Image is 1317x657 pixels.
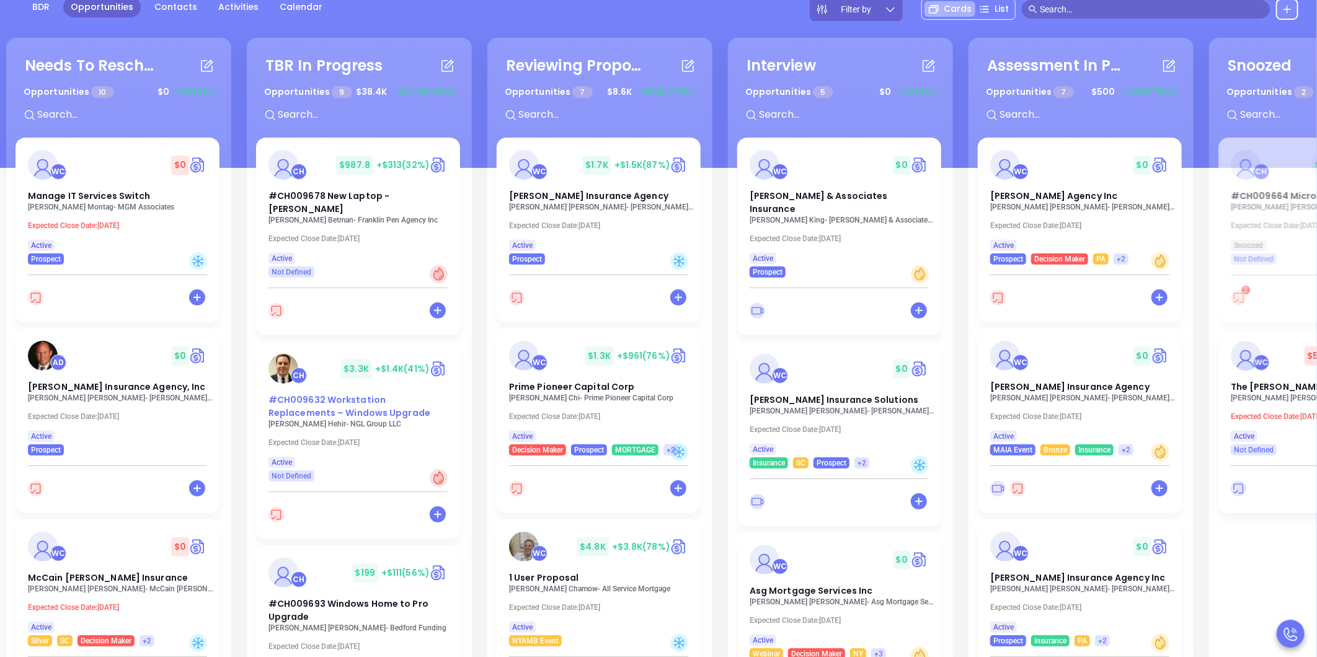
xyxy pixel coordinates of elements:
[50,545,66,562] div: Walter Contreras
[31,239,51,252] span: Active
[612,540,670,553] span: +$3.8K (78%)
[256,342,460,482] a: profileCarla Humber$3.3K+$1.4K(41%)Circle dollar#CH009632 Workstation Replacements – Windows Upgr...
[638,86,695,99] span: +$6.8K (79%)
[497,328,703,519] div: profileWalter Contreras$1.3K+$961(76%)Circle dollarPrime Pioneer Capital Corp[PERSON_NAME] Chi- P...
[497,138,703,328] div: profileWalter Contreras$1.7K+$1.5K(87%)Circle dollar[PERSON_NAME] Insurance Agency[PERSON_NAME] [...
[376,159,430,171] span: +$313 (32%)
[1151,537,1169,556] img: Quote
[670,252,688,270] div: Cold
[509,341,539,371] img: Prime Pioneer Capital Corp
[1078,634,1087,648] span: PA
[978,328,1182,456] a: profileWalter Contreras$0Circle dollar[PERSON_NAME] Insurance Agency[PERSON_NAME] [PERSON_NAME]- ...
[16,47,222,138] div: Needs To RescheduleOpportunities 10$0+$0(0%)
[670,634,688,652] div: Cold
[990,603,1176,612] p: Expected Close Date: [DATE]
[16,519,219,646] a: profileWalter Contreras$0Circle dollarMcCain [PERSON_NAME] Insurance[PERSON_NAME] [PERSON_NAME]- ...
[268,234,455,243] p: Expected Close Date: [DATE]
[753,456,785,470] span: Insurance
[28,341,58,371] img: Gaudette Insurance Agency, Inc
[430,156,448,174] a: Quote
[667,443,675,457] span: +2
[585,346,614,366] span: $ 1.3K
[1151,443,1169,461] div: Warm
[531,545,548,562] div: Walter Contreras
[574,443,604,457] span: Prospect
[430,359,448,378] img: Quote
[893,550,911,570] span: $ 0
[189,346,207,365] img: Quote
[265,55,383,77] div: TBR In Progress
[509,603,695,612] p: Expected Close Date: [DATE]
[670,537,688,556] a: Quote
[175,86,214,99] span: +$0 (0%)
[430,265,448,283] div: Hot
[332,86,352,98] span: 9
[264,81,352,104] p: Opportunities
[911,550,929,569] img: Quote
[990,190,1117,202] span: Dreher Agency Inc
[750,354,779,384] img: Davenport Insurance Solutions
[256,47,463,138] div: TBR In ProgressOpportunities 9$38.4K+$14.4K(38%)
[753,443,773,456] span: Active
[990,571,1165,584] span: Straub Insurance Agency Inc
[753,265,783,279] span: Prospect
[512,239,533,252] span: Active
[858,456,866,470] span: +2
[1151,634,1169,652] div: Warm
[512,634,559,648] span: NYAMB Event
[1122,443,1130,457] span: +2
[737,47,944,138] div: InterviewOpportunities 5$0+$0(0%)
[745,81,833,104] p: Opportunities
[750,545,779,575] img: Asg Mortgage Services Inc
[1234,239,1263,252] span: Snoozed
[28,190,151,202] span: Manage IT Services Switch
[291,164,307,180] div: Carla Humber
[1088,82,1118,102] span: $ 500
[750,584,873,597] span: Asg Mortgage Services Inc
[16,138,222,328] div: profileWalter Contreras$0Circle dollarManage IT Services Switch[PERSON_NAME] Montag- MGM Associat...
[497,328,701,456] a: profileWalter Contreras$1.3K+$961(76%)Circle dollarPrime Pioneer Capital Corp[PERSON_NAME] Chi- P...
[497,519,701,646] a: profileWalter Contreras$4.8K+$3.8K(78%)Circle dollar1 User Proposal[PERSON_NAME] Chamow- All Serv...
[268,420,455,428] p: Kenneth Hehir - NGL Group LLC
[670,443,688,461] div: Cold
[189,537,207,556] img: Quote
[796,456,805,470] span: SC
[28,221,214,230] p: Expected Close Date: [DATE]
[31,634,49,648] span: Silver
[1294,86,1313,98] span: 2
[750,597,936,606] p: Marion Lee - Asg Mortgage Services Inc
[154,82,172,102] span: $ 0
[911,265,929,283] div: Warm
[990,150,1020,180] img: Dreher Agency Inc
[1078,443,1111,457] span: Insurance
[50,355,66,371] div: Anabell Dominguez
[31,443,61,457] span: Prospect
[1044,443,1067,457] span: Bronze
[772,558,788,575] div: Walter Contreras
[509,190,668,202] span: Wolfson Keegan Insurance Agency
[1253,164,1269,180] div: Carla Humber
[750,190,888,215] span: Moore & Associates Insurance
[277,107,463,123] input: Search...
[990,341,1020,371] img: Margaret J. Grassi Insurance Agency
[171,537,189,557] span: $ 0
[430,469,448,487] div: Hot
[31,620,51,634] span: Active
[876,82,894,102] span: $ 0
[189,634,207,652] div: Cold
[1231,150,1261,180] img: #CH009664 Microsoft Teams Phone
[268,354,298,384] img: #CH009632 Workstation Replacements – Windows Upgrade
[1098,634,1107,648] span: +2
[505,81,593,104] p: Opportunities
[509,571,579,584] span: 1 User Proposal
[993,239,1014,252] span: Active
[171,346,189,366] span: $ 0
[81,634,131,648] span: Decision Maker
[1133,156,1151,175] span: $ 0
[911,456,929,474] div: Cold
[143,634,151,648] span: +2
[268,597,428,623] span: #CH009693 Windows Home to Pro Upgrade
[1034,634,1066,648] span: Insurance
